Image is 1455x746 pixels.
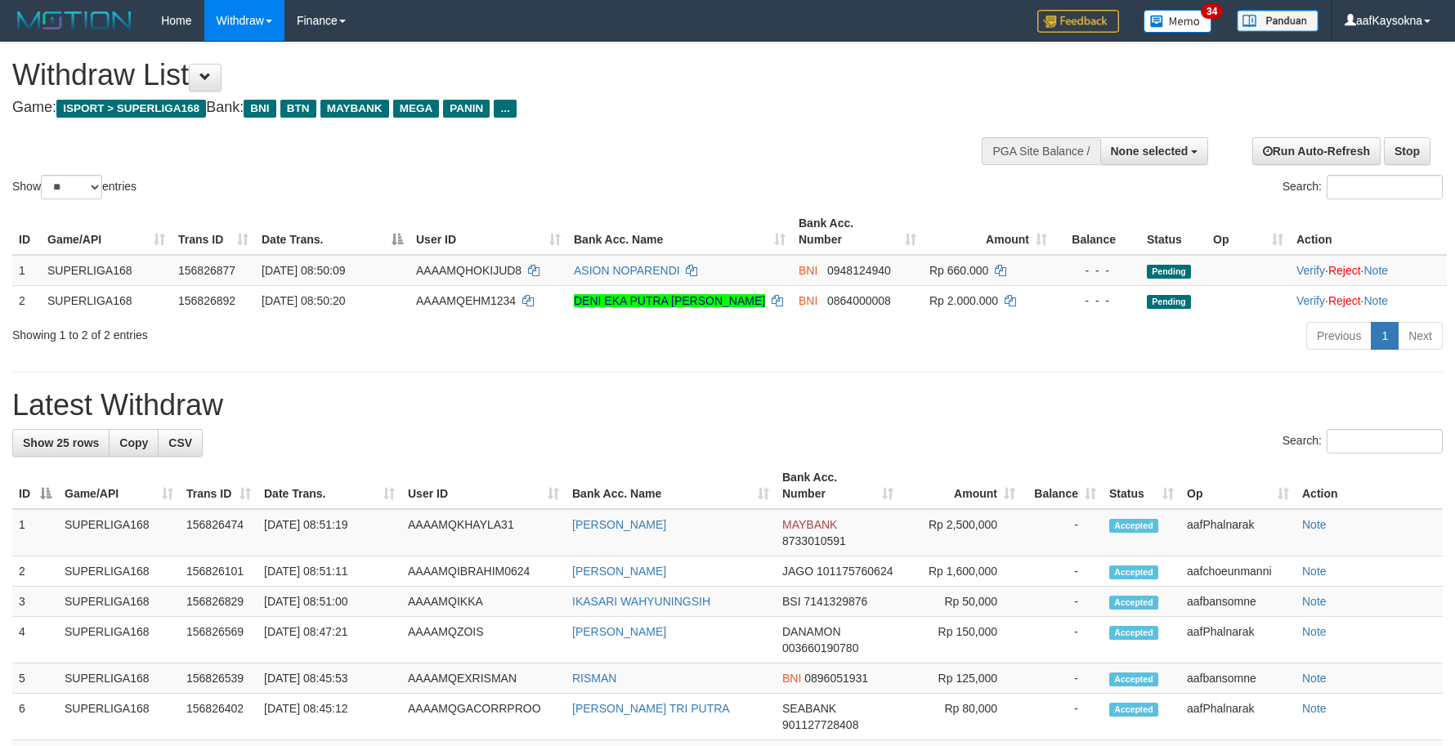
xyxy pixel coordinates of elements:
[178,294,235,307] span: 156826892
[1306,322,1372,350] a: Previous
[1302,672,1327,685] a: Note
[1109,703,1158,717] span: Accepted
[1180,556,1296,587] td: aafchoeunmanni
[12,255,41,286] td: 1
[58,663,180,694] td: SUPERLIGA168
[1290,285,1447,315] td: · ·
[923,208,1054,255] th: Amount: activate to sort column ascending
[1328,294,1361,307] a: Reject
[12,208,41,255] th: ID
[1180,694,1296,740] td: aafPhalnarak
[1296,294,1325,307] a: Verify
[1060,262,1134,279] div: - - -
[827,264,891,277] span: Copy 0948124940 to clipboard
[1328,264,1361,277] a: Reject
[1363,264,1388,277] a: Note
[799,264,817,277] span: BNI
[1109,596,1158,610] span: Accepted
[401,663,566,694] td: AAAAMQEXRISMAN
[416,294,516,307] span: AAAAMQEHM1234
[119,436,148,449] span: Copy
[257,587,401,617] td: [DATE] 08:51:00
[1111,145,1189,158] span: None selected
[574,264,680,277] a: ASION NOPARENDI
[1022,509,1103,556] td: -
[567,208,792,255] th: Bank Acc. Name: activate to sort column ascending
[776,462,900,509] th: Bank Acc. Number: activate to sort column ascending
[572,625,666,638] a: [PERSON_NAME]
[900,462,1022,509] th: Amount: activate to sort column ascending
[12,175,137,199] label: Show entries
[900,694,1022,740] td: Rp 80,000
[572,672,616,685] a: RISMAN
[900,556,1022,587] td: Rp 1,600,000
[23,436,99,449] span: Show 25 rows
[782,641,858,654] span: Copy 003660190780 to clipboard
[180,462,257,509] th: Trans ID: activate to sort column ascending
[180,617,257,663] td: 156826569
[1022,556,1103,587] td: -
[12,389,1443,422] h1: Latest Withdraw
[929,294,998,307] span: Rp 2.000.000
[900,509,1022,556] td: Rp 2,500,000
[1384,137,1430,165] a: Stop
[1022,587,1103,617] td: -
[58,617,180,663] td: SUPERLIGA168
[12,285,41,315] td: 2
[12,100,954,116] h4: Game: Bank:
[12,617,58,663] td: 4
[1109,626,1158,640] span: Accepted
[410,208,567,255] th: User ID: activate to sort column ascending
[401,587,566,617] td: AAAAMQIKKA
[262,294,345,307] span: [DATE] 08:50:20
[401,617,566,663] td: AAAAMQZOIS
[401,556,566,587] td: AAAAMQIBRAHIM0624
[782,565,813,578] span: JAGO
[804,672,868,685] span: Copy 0896051931 to clipboard
[792,208,923,255] th: Bank Acc. Number: activate to sort column ascending
[12,587,58,617] td: 3
[1296,462,1443,509] th: Action
[494,100,516,118] span: ...
[1022,462,1103,509] th: Balance: activate to sort column ascending
[929,264,988,277] span: Rp 660.000
[168,436,192,449] span: CSV
[180,694,257,740] td: 156826402
[12,509,58,556] td: 1
[1109,672,1158,686] span: Accepted
[804,595,867,608] span: Copy 7141329876 to clipboard
[180,587,257,617] td: 156826829
[12,320,594,343] div: Showing 1 to 2 of 2 entries
[900,617,1022,663] td: Rp 150,000
[1201,4,1223,19] span: 34
[1022,617,1103,663] td: -
[443,100,490,118] span: PANIN
[574,294,765,307] a: DENI EKA PUTRA [PERSON_NAME]
[1398,322,1443,350] a: Next
[572,702,730,715] a: [PERSON_NAME] TRI PUTRA
[56,100,206,118] span: ISPORT > SUPERLIGA168
[1022,694,1103,740] td: -
[1237,10,1318,32] img: panduan.png
[900,663,1022,694] td: Rp 125,000
[1327,429,1443,453] input: Search:
[572,565,666,578] a: [PERSON_NAME]
[1363,294,1388,307] a: Note
[1144,10,1212,33] img: Button%20Memo.svg
[158,429,203,457] a: CSV
[1283,429,1443,453] label: Search:
[1327,175,1443,199] input: Search:
[827,294,891,307] span: Copy 0864000008 to clipboard
[1302,702,1327,715] a: Note
[257,663,401,694] td: [DATE] 08:45:53
[58,509,180,556] td: SUPERLIGA168
[782,534,846,547] span: Copy 8733010591 to clipboard
[572,518,666,531] a: [PERSON_NAME]
[257,462,401,509] th: Date Trans.: activate to sort column ascending
[12,694,58,740] td: 6
[1022,663,1103,694] td: -
[401,694,566,740] td: AAAAMQGACORRPROO
[393,100,440,118] span: MEGA
[244,100,275,118] span: BNI
[180,556,257,587] td: 156826101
